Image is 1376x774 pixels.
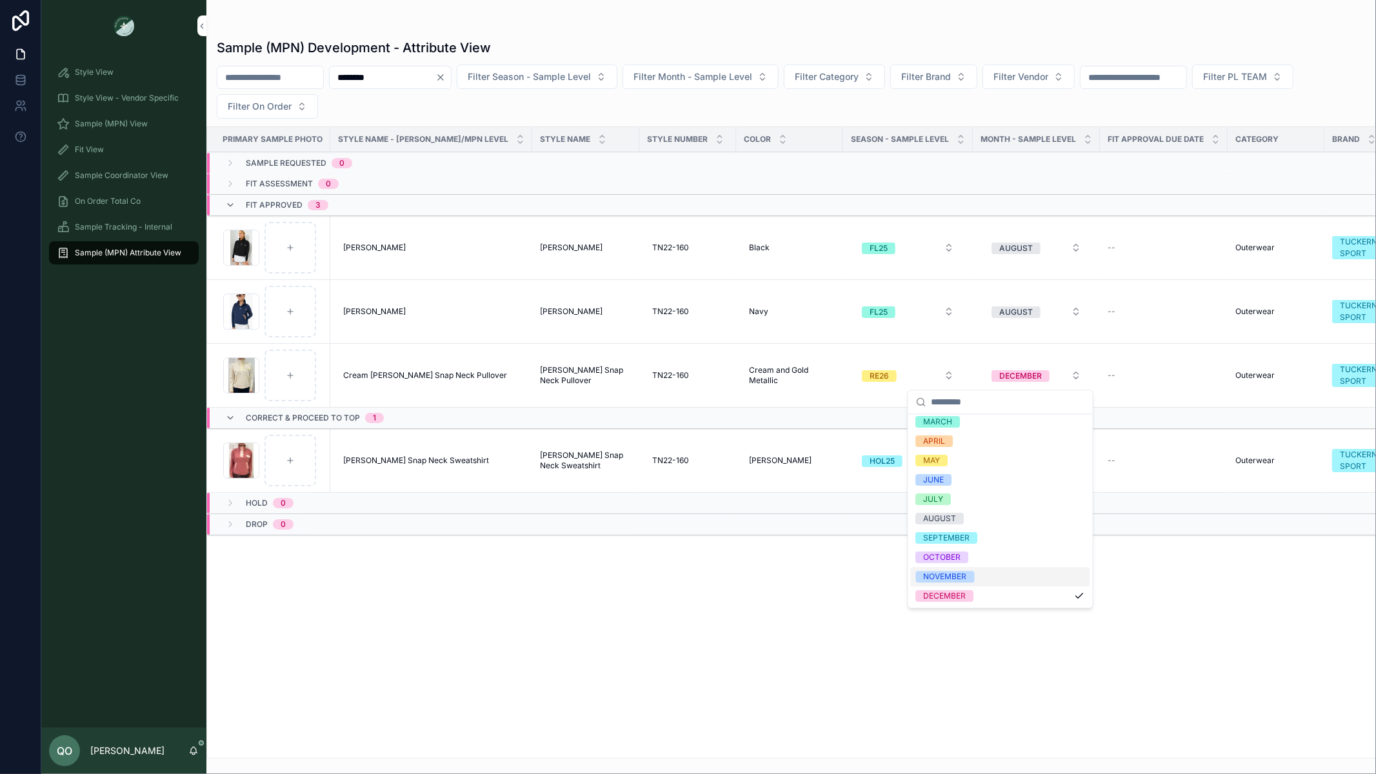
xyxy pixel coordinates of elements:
[870,243,888,254] div: FL25
[41,52,206,281] div: scrollable content
[540,365,632,386] a: [PERSON_NAME] Snap Neck Pullover
[851,448,965,473] a: Select Button
[343,455,489,466] span: [PERSON_NAME] Snap Neck Sweatshirt
[870,306,888,318] div: FL25
[908,414,1093,608] div: Suggestions
[852,364,964,387] button: Select Button
[981,300,1092,323] button: Select Button
[49,86,199,110] a: Style View - Vendor Specific
[75,222,172,232] span: Sample Tracking - Internal
[326,179,331,189] div: 0
[343,306,406,317] span: [PERSON_NAME]
[1108,306,1220,317] a: --
[924,435,946,447] div: APRIL
[1235,370,1275,381] span: Outerwear
[901,70,951,83] span: Filter Brand
[338,237,524,258] a: [PERSON_NAME]
[540,450,632,471] a: [PERSON_NAME] Snap Neck Sweatshirt
[924,493,944,505] div: JULY
[652,306,689,317] span: TN22-160
[924,551,961,563] div: OCTOBER
[540,306,632,317] a: [PERSON_NAME]
[338,134,508,144] span: Style Name - [PERSON_NAME]/MPN Level
[435,72,451,83] button: Clear
[981,235,1092,260] a: Select Button
[647,134,708,144] span: Style Number
[924,532,970,544] div: SEPTEMBER
[246,413,360,423] span: Correct & Proceed to TOP
[75,248,181,258] span: Sample (MPN) Attribute View
[652,243,689,253] span: TN22-160
[982,64,1075,89] button: Select Button
[49,164,199,187] a: Sample Coordinator View
[1235,306,1275,317] span: Outerwear
[228,100,292,113] span: Filter On Order
[870,455,895,467] div: HOL25
[981,134,1076,144] span: MONTH - SAMPLE LEVEL
[1235,306,1317,317] a: Outerwear
[981,299,1092,324] a: Select Button
[246,159,326,169] span: Sample Requested
[338,365,524,386] a: Cream [PERSON_NAME] Snap Neck Pullover
[1108,134,1204,144] span: Fit Approval Due Date
[315,200,321,210] div: 3
[981,363,1092,388] a: Select Button
[246,179,313,189] span: Fit Assessment
[749,455,812,466] span: [PERSON_NAME]
[339,159,344,169] div: 0
[981,364,1092,387] button: Select Button
[1108,455,1220,466] a: --
[851,134,949,144] span: Season - Sample Level
[1235,243,1275,253] span: Outerwear
[49,190,199,213] a: On Order Total Co
[749,365,830,386] span: Cream and Gold Metallic
[246,519,268,530] span: Drop
[924,416,953,428] div: MARCH
[623,64,779,89] button: Select Button
[49,138,199,161] a: Fit View
[75,119,148,129] span: Sample (MPN) View
[647,237,728,258] a: TN22-160
[924,571,967,582] div: NOVEMBER
[749,306,768,317] span: Navy
[90,744,165,757] p: [PERSON_NAME]
[49,241,199,264] a: Sample (MPN) Attribute View
[1108,306,1115,317] span: --
[114,15,134,36] img: App logo
[1235,243,1317,253] a: Outerwear
[647,450,728,471] a: TN22-160
[1235,370,1317,381] a: Outerwear
[49,61,199,84] a: Style View
[851,363,965,388] a: Select Button
[338,450,524,471] a: [PERSON_NAME] Snap Neck Sweatshirt
[749,243,770,253] span: Black
[1235,455,1275,466] span: Outerwear
[870,370,889,382] div: RE26
[468,70,591,83] span: Filter Season - Sample Level
[281,498,286,508] div: 0
[744,301,835,322] a: Navy
[852,449,964,472] button: Select Button
[75,196,141,206] span: On Order Total Co
[1332,134,1360,144] span: Brand
[633,70,752,83] span: Filter Month - Sample Level
[993,70,1048,83] span: Filter Vendor
[217,94,318,119] button: Select Button
[373,413,376,423] div: 1
[744,134,771,144] span: Color
[540,134,590,144] span: Style Name
[890,64,977,89] button: Select Button
[652,455,689,466] span: TN22-160
[1108,455,1115,466] span: --
[75,170,168,181] span: Sample Coordinator View
[647,365,728,386] a: TN22-160
[217,39,491,57] h1: Sample (MPN) Development - Attribute View
[343,370,507,381] span: Cream [PERSON_NAME] Snap Neck Pullover
[457,64,617,89] button: Select Button
[851,235,965,260] a: Select Button
[999,243,1033,254] div: AUGUST
[924,513,957,524] div: AUGUST
[999,370,1042,382] div: DECEMBER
